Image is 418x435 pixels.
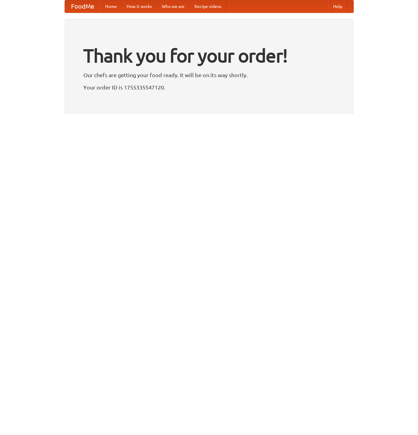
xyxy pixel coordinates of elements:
h1: Thank you for your order! [83,41,335,70]
a: Home [100,0,122,13]
a: Who we are [157,0,189,13]
a: Help [328,0,347,13]
p: Your order ID is 1755335547120. [83,83,335,92]
a: How it works [122,0,157,13]
a: Recipe videos [189,0,226,13]
p: Our chefs are getting your food ready. It will be on its way shortly. [83,70,335,80]
a: FoodMe [65,0,100,13]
